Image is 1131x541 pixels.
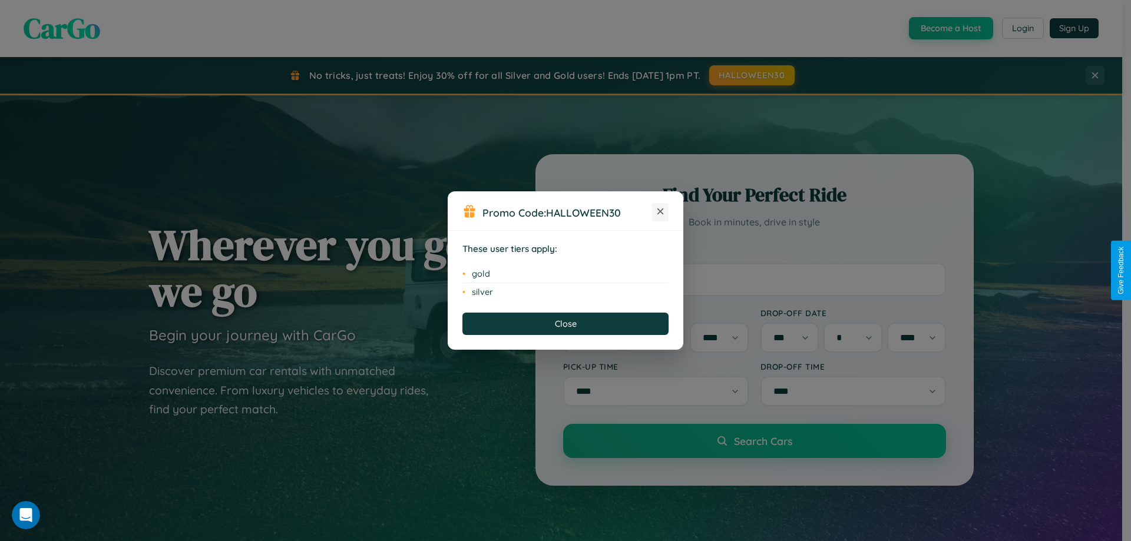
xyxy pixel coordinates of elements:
[482,206,652,219] h3: Promo Code:
[546,206,621,219] b: HALLOWEEN30
[462,265,669,283] li: gold
[462,283,669,301] li: silver
[462,313,669,335] button: Close
[462,243,557,254] strong: These user tiers apply:
[1117,247,1125,294] div: Give Feedback
[12,501,40,529] iframe: Intercom live chat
